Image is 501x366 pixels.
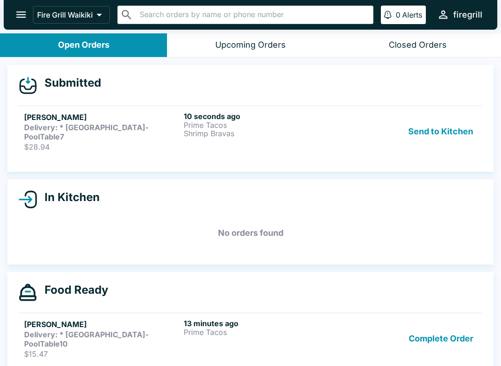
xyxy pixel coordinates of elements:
[405,319,477,359] button: Complete Order
[19,216,482,250] h5: No orders found
[24,330,148,348] strong: Delivery: * [GEOGRAPHIC_DATA]-PoolTable10
[433,5,486,25] button: firegrill
[184,319,340,328] h6: 13 minutes ago
[402,10,422,19] p: Alerts
[453,9,482,20] div: firegrill
[389,40,447,50] div: Closed Orders
[24,319,180,330] h5: [PERSON_NAME]
[184,112,340,121] h6: 10 seconds ago
[9,3,33,26] button: open drawer
[184,121,340,129] p: Prime Tacos
[24,349,180,359] p: $15.47
[19,106,482,157] a: [PERSON_NAME]Delivery: * [GEOGRAPHIC_DATA]-PoolTable7$28.9410 seconds agoPrime TacosShrimp Bravas...
[37,76,101,90] h4: Submitted
[24,123,148,141] strong: Delivery: * [GEOGRAPHIC_DATA]-PoolTable7
[137,8,369,21] input: Search orders by name or phone number
[37,283,108,297] h4: Food Ready
[37,10,93,19] p: Fire Grill Waikiki
[33,6,110,24] button: Fire Grill Waikiki
[19,313,482,364] a: [PERSON_NAME]Delivery: * [GEOGRAPHIC_DATA]-PoolTable10$15.4713 minutes agoPrime TacosComplete Order
[184,129,340,138] p: Shrimp Bravas
[24,112,180,123] h5: [PERSON_NAME]
[58,40,109,50] div: Open Orders
[405,112,477,151] button: Send to Kitchen
[37,190,100,204] h4: In Kitchen
[24,142,180,151] p: $28.94
[184,328,340,336] p: Prime Tacos
[396,10,400,19] p: 0
[215,40,286,50] div: Upcoming Orders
